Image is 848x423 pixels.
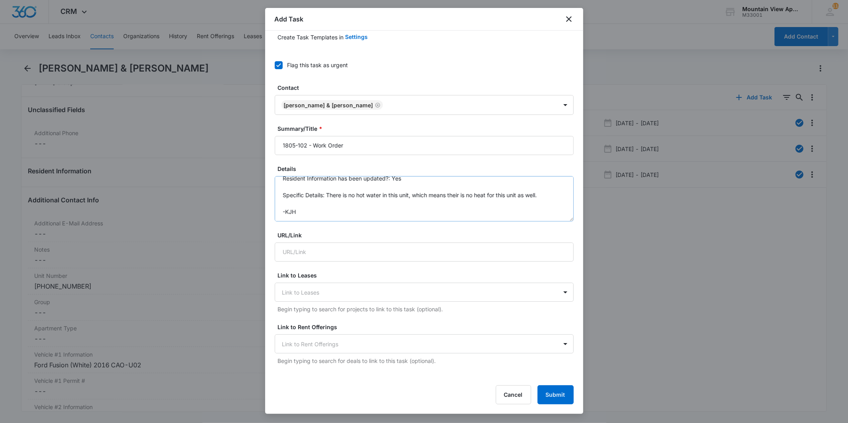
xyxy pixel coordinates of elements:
h1: Add Task [275,14,304,24]
button: Submit [538,385,574,404]
p: Create Task Templates in [278,33,344,41]
label: URL/Link [278,231,577,239]
label: Link to Leases [278,271,577,279]
div: [PERSON_NAME] & [PERSON_NAME] [284,102,373,109]
button: close [564,14,574,24]
label: Summary/Title [278,124,577,133]
p: Begin typing to search for deals to link to this task (optional). [278,357,574,365]
button: Settings [345,27,368,47]
label: Link to Rent Offerings [278,323,577,331]
textarea: Location of Work to be Completed: Hot Water Resident Information has been updated?: Yes Specific ... [275,176,574,221]
input: URL/Link [275,243,574,262]
div: Remove Nathan Ryan & Toby Earls [373,102,380,108]
label: Contact [278,83,577,92]
div: Flag this task as urgent [287,61,348,69]
label: Details [278,165,577,173]
input: Summary/Title [275,136,574,155]
p: Begin typing to search for projects to link to this task (optional). [278,305,574,313]
button: Cancel [496,385,531,404]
